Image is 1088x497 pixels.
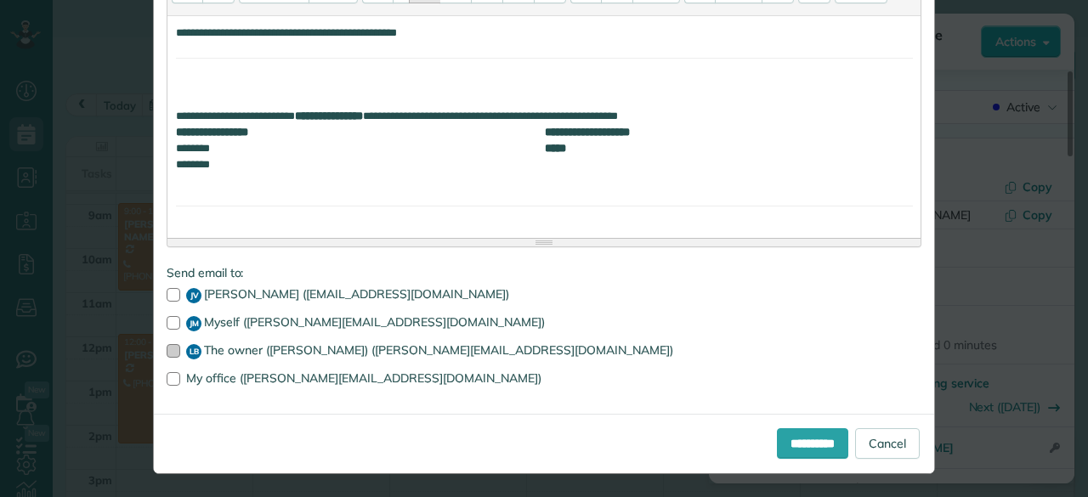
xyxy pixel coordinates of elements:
[167,264,921,281] label: Send email to:
[167,344,921,359] label: The owner ([PERSON_NAME]) ([PERSON_NAME][EMAIL_ADDRESS][DOMAIN_NAME])
[167,239,921,246] div: Resize
[167,288,921,303] label: [PERSON_NAME] ([EMAIL_ADDRESS][DOMAIN_NAME])
[855,428,920,459] a: Cancel
[186,288,201,303] span: JV
[186,316,201,331] span: JM
[167,372,921,384] label: My office ([PERSON_NAME][EMAIL_ADDRESS][DOMAIN_NAME])
[186,344,201,359] span: LB
[167,316,921,331] label: Myself ([PERSON_NAME][EMAIL_ADDRESS][DOMAIN_NAME])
